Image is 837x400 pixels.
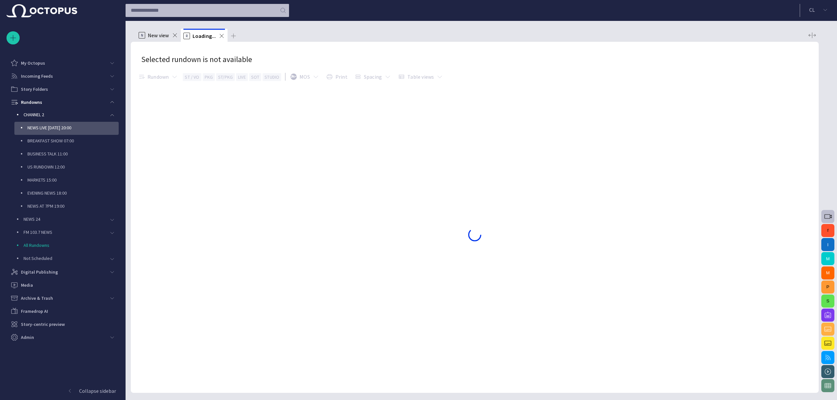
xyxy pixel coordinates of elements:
button: Collapse sidebar [7,384,119,397]
p: NEWS 24 [24,216,106,222]
div: All Rundowns [10,239,119,252]
img: Octopus News Room [7,4,77,17]
p: Framedrop AI [21,308,48,314]
p: My Octopus [21,60,45,66]
p: C L [809,6,815,14]
p: Incoming Feeds [21,73,53,79]
p: EVENING NEWS 18:00 [27,190,119,196]
div: EVENING NEWS 18:00 [14,187,119,200]
div: MARKETS 15:00 [14,174,119,187]
p: All Rundowns [24,242,119,248]
p: Media [21,282,33,288]
button: M [821,252,834,265]
div: NEWS LIVE [DATE] 20:00 [14,122,119,135]
p: NEWS LIVE [DATE] 20:00 [27,124,119,131]
p: Rundowns [21,99,42,105]
div: Framedrop AI [7,305,119,318]
button: I [821,238,834,251]
p: N [139,32,145,39]
div: Media [7,279,119,292]
p: Digital Publishing [21,269,58,275]
p: BUSINESS TALK 11:00 [27,151,119,157]
p: R [183,33,190,39]
p: NEWS AT 7PM 19:00 [27,203,119,209]
p: Selected rundown is not available [136,50,813,69]
button: M [821,266,834,280]
p: MARKETS 15:00 [27,177,119,183]
p: FM 103.7 NEWS [24,229,106,235]
p: Story Folders [21,86,48,92]
p: US RUNDOWN 12:00 [27,164,119,170]
p: Collapse sidebar [79,387,116,395]
p: Not Scheduled [24,255,106,262]
button: CL [804,4,833,16]
button: P [821,280,834,294]
p: Archive & Trash [21,295,53,301]
div: NNew view [136,29,181,42]
div: RLoading... [181,29,228,42]
p: Story-centric preview [21,321,65,328]
span: Loading... [193,33,216,39]
p: Admin [21,334,34,341]
div: NEWS AT 7PM 19:00 [14,200,119,213]
p: CHANNEL 2 [24,111,106,118]
p: BREAKFAST SHOW 07:00 [27,137,119,144]
button: f [821,224,834,237]
span: New view [148,32,169,39]
div: BUSINESS TALK 11:00 [14,148,119,161]
div: BREAKFAST SHOW 07:00 [14,135,119,148]
button: S [821,295,834,308]
div: Story-centric preview [7,318,119,331]
ul: main menu [7,56,119,344]
div: US RUNDOWN 12:00 [14,161,119,174]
